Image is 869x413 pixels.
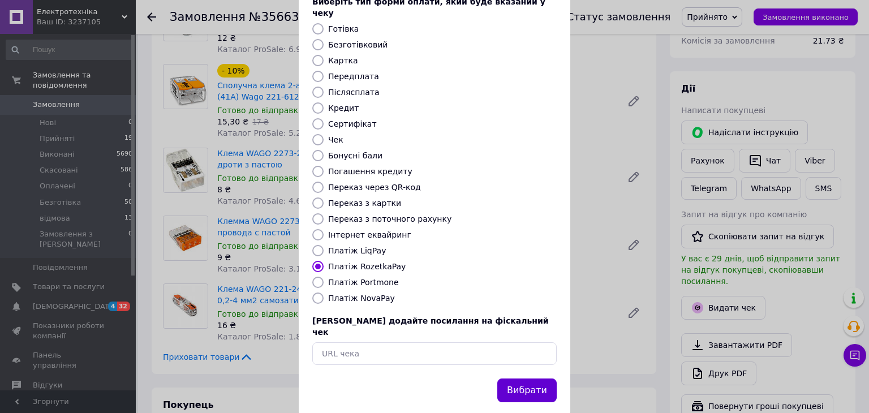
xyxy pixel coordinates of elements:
label: Інтернет еквайринг [328,230,411,239]
label: Платіж RozetkaPay [328,262,406,271]
label: Погашення кредиту [328,167,412,176]
label: Кредит [328,104,359,113]
label: Платіж Portmone [328,278,399,287]
input: URL чека [312,342,557,365]
label: Чек [328,135,343,144]
button: Вибрати [497,378,557,403]
label: Переказ з поточного рахунку [328,214,451,223]
label: Картка [328,56,358,65]
span: [PERSON_NAME] додайте посилання на фіскальний чек [312,316,549,337]
label: Передплата [328,72,379,81]
label: Переказ через QR-код [328,183,421,192]
label: Готівка [328,24,359,33]
label: Післясплата [328,88,380,97]
label: Платіж LiqPay [328,246,386,255]
label: Безготівковий [328,40,388,49]
label: Платіж NovaPay [328,294,395,303]
label: Бонусні бали [328,151,382,160]
label: Сертифікат [328,119,377,128]
label: Переказ з картки [328,199,401,208]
